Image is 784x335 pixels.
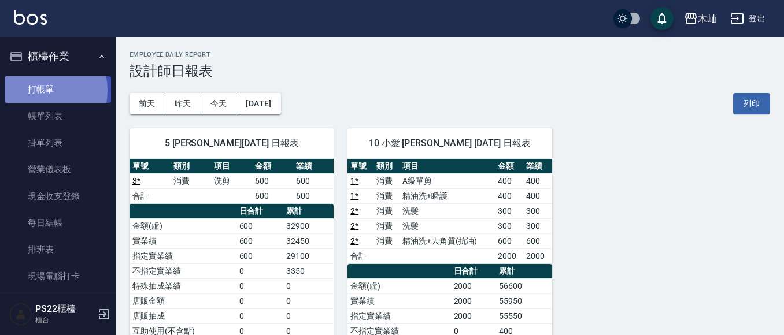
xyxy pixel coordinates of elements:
th: 項目 [400,159,495,174]
td: 2000 [451,308,497,323]
button: save [650,7,674,30]
td: 消費 [373,188,400,203]
td: 2000 [495,248,523,263]
td: 店販金額 [130,293,236,308]
td: 0 [236,263,283,278]
td: 600 [236,233,283,248]
button: 今天 [201,93,237,114]
td: 合計 [130,188,171,203]
td: 0 [283,293,334,308]
td: 55950 [496,293,552,308]
td: 消費 [373,218,400,233]
td: 金額(虛) [347,278,450,293]
td: 實業績 [130,233,236,248]
td: 不指定實業績 [130,263,236,278]
a: 現金收支登錄 [5,183,111,210]
button: 列印 [733,93,770,114]
td: 32900 [283,218,334,233]
td: 600 [252,173,293,188]
a: 每日結帳 [5,210,111,236]
a: 營業儀表板 [5,156,111,183]
td: 0 [236,308,283,323]
h2: Employee Daily Report [130,51,770,58]
button: 櫃檯作業 [5,42,111,72]
th: 累計 [283,204,334,219]
h3: 設計師日報表 [130,63,770,79]
td: 3350 [283,263,334,278]
a: 掛單列表 [5,129,111,156]
td: 洗剪 [211,173,252,188]
button: 前天 [130,93,165,114]
td: 300 [523,203,552,218]
td: 特殊抽成業績 [130,278,236,293]
td: 2000 [523,248,552,263]
p: 櫃台 [35,315,94,325]
td: 0 [236,278,283,293]
h5: PS22櫃檯 [35,303,94,315]
th: 業績 [523,159,552,174]
th: 類別 [171,159,212,174]
td: 指定實業績 [347,308,450,323]
div: 木屾 [698,12,716,26]
button: 登出 [726,8,770,29]
td: 56600 [496,278,552,293]
img: Logo [14,10,47,25]
table: a dense table [347,159,552,264]
td: 400 [495,188,523,203]
td: 2000 [451,293,497,308]
td: 600 [293,188,334,203]
td: 洗髮 [400,218,495,233]
td: 2000 [451,278,497,293]
td: 300 [495,218,523,233]
td: 0 [283,308,334,323]
td: 300 [495,203,523,218]
th: 日合計 [236,204,283,219]
td: 金額(虛) [130,218,236,233]
td: 600 [236,218,283,233]
th: 單號 [347,159,373,174]
img: Person [9,303,32,326]
td: 55550 [496,308,552,323]
th: 日合計 [451,264,497,279]
th: 單號 [130,159,171,174]
td: 600 [523,233,552,248]
th: 項目 [211,159,252,174]
button: 木屾 [679,7,721,31]
th: 金額 [252,159,293,174]
td: 32450 [283,233,334,248]
td: 消費 [171,173,212,188]
td: 600 [252,188,293,203]
button: [DATE] [236,93,280,114]
td: 消費 [373,173,400,188]
th: 累計 [496,264,552,279]
a: 排班表 [5,236,111,263]
th: 類別 [373,159,400,174]
td: 店販抽成 [130,308,236,323]
td: 0 [283,278,334,293]
a: 打帳單 [5,76,111,103]
td: 400 [523,188,552,203]
td: 0 [236,293,283,308]
td: 消費 [373,233,400,248]
td: 600 [293,173,334,188]
td: 400 [523,173,552,188]
td: 實業績 [347,293,450,308]
td: 600 [236,248,283,263]
td: 300 [523,218,552,233]
td: A級單剪 [400,173,495,188]
span: 5 [PERSON_NAME][DATE] 日報表 [143,137,320,149]
a: 現場電腦打卡 [5,263,111,289]
td: 合計 [347,248,373,263]
td: 指定實業績 [130,248,236,263]
td: 精油洗+去角質(抗油) [400,233,495,248]
td: 29100 [283,248,334,263]
td: 消費 [373,203,400,218]
span: 10 小愛 [PERSON_NAME] [DATE] 日報表 [361,137,538,149]
th: 業績 [293,159,334,174]
th: 金額 [495,159,523,174]
td: 400 [495,173,523,188]
a: 帳單列表 [5,103,111,129]
td: 洗髮 [400,203,495,218]
button: 昨天 [165,93,201,114]
table: a dense table [130,159,334,204]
